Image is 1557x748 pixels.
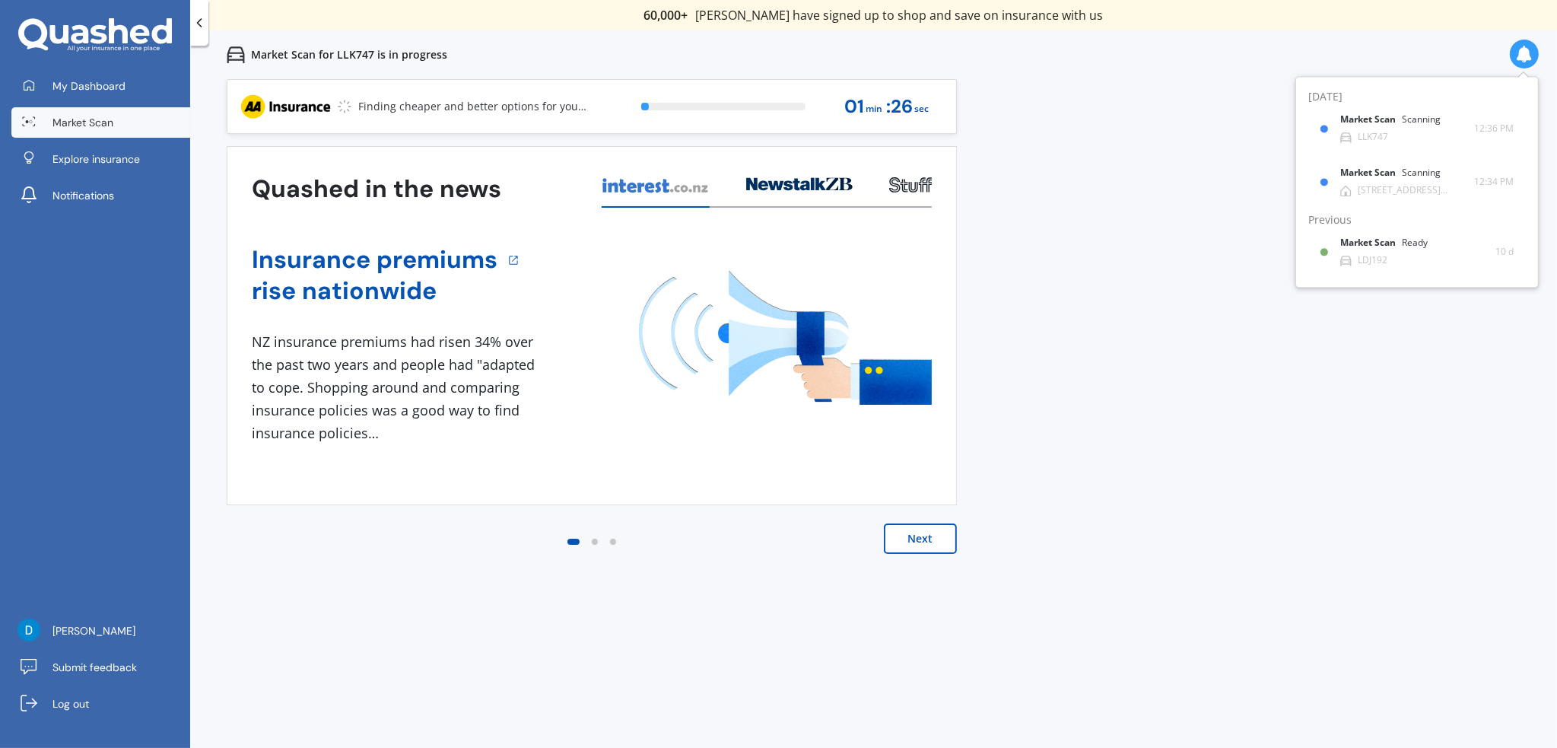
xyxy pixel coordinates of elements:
[1340,238,1402,249] b: Market Scan
[11,652,190,683] a: Submit feedback
[17,619,40,641] img: ACg8ocIKwhC5UrFBp_bxy2zXQBnciMGElx3c_ArTo8vWvRXRFs8sqA=s96-c
[639,270,932,405] img: media image
[252,173,501,205] h3: Quashed in the news
[1358,132,1388,142] div: LLK747
[52,78,126,94] span: My Dashboard
[1474,121,1514,136] span: 12:36 PM
[11,180,190,211] a: Notifications
[52,151,140,167] span: Explore insurance
[1340,168,1402,179] b: Market Scan
[252,244,497,275] a: Insurance premiums
[11,144,190,174] a: Explore insurance
[887,97,914,117] span: : 26
[251,47,447,62] p: Market Scan for LLK747 is in progress
[227,46,245,64] img: car.f15378c7a67c060ca3f3.svg
[866,99,883,119] span: min
[915,99,929,119] span: sec
[1358,255,1387,266] div: LDJ192
[52,115,113,130] span: Market Scan
[52,623,135,638] span: [PERSON_NAME]
[252,275,497,307] a: rise nationwide
[52,188,114,203] span: Notifications
[1402,238,1428,249] div: Ready
[1358,185,1474,196] div: [STREET_ADDRESS][PERSON_NAME]
[252,331,541,444] div: NZ insurance premiums had risen 34% over the past two years and people had "adapted to cope. Shop...
[11,689,190,719] a: Log out
[1402,168,1441,179] div: Scanning
[11,616,190,646] a: [PERSON_NAME]
[358,99,586,114] p: Finding cheaper and better options for you...
[884,524,957,554] button: Next
[52,696,89,711] span: Log out
[11,107,190,138] a: Market Scan
[1308,89,1526,106] div: [DATE]
[11,71,190,101] a: My Dashboard
[52,660,137,675] span: Submit feedback
[1402,115,1441,126] div: Scanning
[1308,212,1526,229] div: Previous
[1340,115,1402,126] b: Market Scan
[845,97,865,117] span: 01
[1495,244,1514,259] span: 10 d
[1474,174,1514,189] span: 12:34 PM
